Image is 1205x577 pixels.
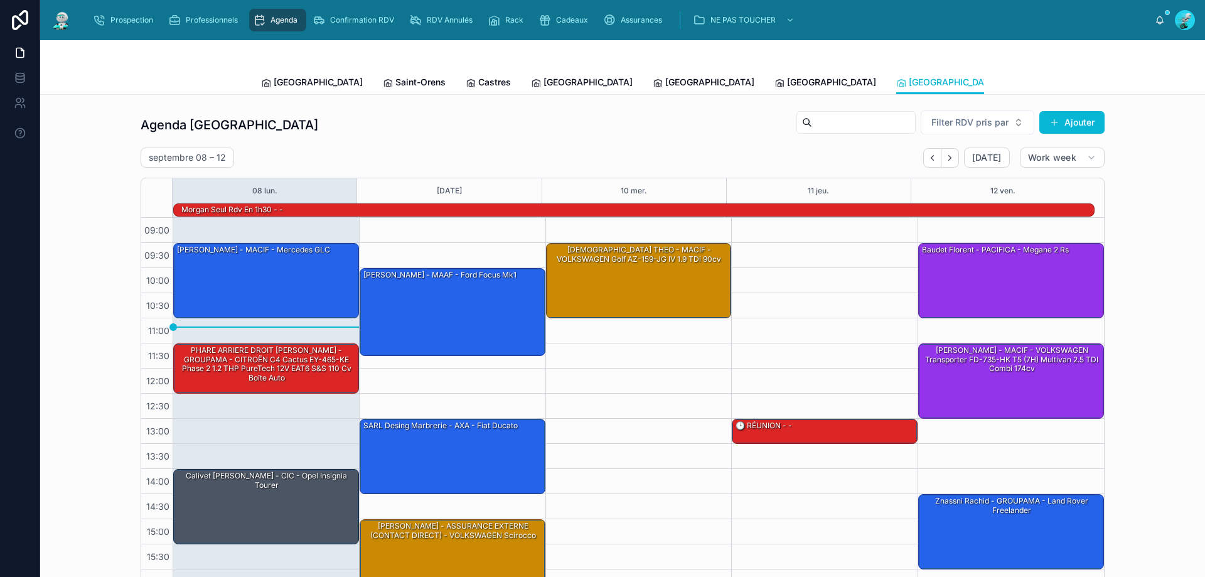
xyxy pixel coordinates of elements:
span: [GEOGRAPHIC_DATA] [909,76,998,89]
div: PHARE ARRIERE DROIT [PERSON_NAME] - GROUPAMA - CITROËN C4 Cactus EY-465-KE Phase 2 1.2 THP PureTe... [174,344,358,393]
a: Agenda [249,9,306,31]
div: Znassni Rachid - GROUPAMA - Land Rover freelander [921,495,1103,516]
div: [DEMOGRAPHIC_DATA] THEO - MACIF - VOLKSWAGEN Golf AZ-159-JG IV 1.9 TDi 90cv [547,244,731,318]
span: [GEOGRAPHIC_DATA] [544,76,633,89]
div: Morgan seul rdv en 1h30 - - [180,203,284,216]
span: Agenda [270,15,297,25]
a: Castres [466,71,511,96]
button: 11 jeu. [808,178,829,203]
a: Confirmation RDV [309,9,403,31]
span: Saint-Orens [395,76,446,89]
div: 🕒 RÉUNION - - [734,420,793,431]
button: [DATE] [964,148,1010,168]
span: 13:00 [143,426,173,436]
div: [PERSON_NAME] - ASSURANCE EXTERNE (CONTACT DIRECT) - VOLKSWAGEN Scirocco [362,520,544,541]
span: 14:00 [143,476,173,487]
span: Prospection [110,15,153,25]
span: 14:30 [143,501,173,512]
button: Next [941,148,959,168]
span: Cadeaux [556,15,588,25]
a: RDV Annulés [405,9,481,31]
div: [PERSON_NAME] - MAAF - Ford focus mk1 [362,269,518,281]
div: [PERSON_NAME] - MACIF - Mercedes GLC [176,244,331,256]
button: Select Button [921,111,1034,134]
span: [DATE] [972,152,1002,163]
span: 15:00 [144,526,173,537]
a: [GEOGRAPHIC_DATA] [896,71,998,95]
span: Rack [505,15,523,25]
span: 11:00 [145,325,173,336]
button: Back [923,148,941,168]
span: [GEOGRAPHIC_DATA] [274,76,363,89]
div: [PERSON_NAME] - MACIF - VOLKSWAGEN Transporter FD-735-HK T5 (7H) Multivan 2.5 TDI Combi 174cv [921,345,1103,374]
span: Assurances [621,15,662,25]
span: Confirmation RDV [330,15,394,25]
a: Prospection [89,9,162,31]
button: 10 mer. [621,178,647,203]
button: 12 ven. [990,178,1015,203]
div: scrollable content [83,6,1155,34]
div: Znassni Rachid - GROUPAMA - Land Rover freelander [919,495,1103,569]
h1: Agenda [GEOGRAPHIC_DATA] [141,116,318,134]
span: 11:30 [145,350,173,361]
h2: septembre 08 – 12 [149,151,226,164]
div: Calivet [PERSON_NAME] - CIC - opel insignia tourer [174,470,358,544]
a: [GEOGRAPHIC_DATA] [774,71,876,96]
div: PHARE ARRIERE DROIT [PERSON_NAME] - GROUPAMA - CITROËN C4 Cactus EY-465-KE Phase 2 1.2 THP PureTe... [176,345,358,384]
button: [DATE] [437,178,462,203]
a: Cadeaux [535,9,597,31]
span: 15:30 [144,551,173,562]
div: Morgan seul rdv en 1h30 - - [180,204,284,215]
a: Professionnels [164,9,247,31]
span: 09:30 [141,250,173,261]
div: Calivet [PERSON_NAME] - CIC - opel insignia tourer [176,470,358,491]
div: [PERSON_NAME] - MACIF - VOLKSWAGEN Transporter FD-735-HK T5 (7H) Multivan 2.5 TDI Combi 174cv [919,344,1103,418]
a: NE PAS TOUCHER [689,9,801,31]
div: Baudet Florent - PACIFICA - Megane 2 rs [919,244,1103,318]
span: 09:00 [141,225,173,235]
button: Work week [1020,148,1105,168]
a: Rack [484,9,532,31]
span: 13:30 [143,451,173,461]
span: 12:30 [143,401,173,411]
a: [GEOGRAPHIC_DATA] [261,71,363,96]
a: Saint-Orens [383,71,446,96]
img: App logo [50,10,73,30]
button: Ajouter [1039,111,1105,134]
span: RDV Annulés [427,15,473,25]
a: [GEOGRAPHIC_DATA] [531,71,633,96]
div: [PERSON_NAME] - MAAF - Ford focus mk1 [360,269,545,355]
span: Work week [1028,152,1076,163]
span: 10:00 [143,275,173,286]
div: Baudet Florent - PACIFICA - Megane 2 rs [921,244,1070,256]
div: SARL Desing Marbrerie - AXA - Fiat ducato [362,420,519,431]
span: Professionnels [186,15,238,25]
a: Assurances [599,9,671,31]
a: [GEOGRAPHIC_DATA] [653,71,754,96]
span: Castres [478,76,511,89]
div: [PERSON_NAME] - MACIF - Mercedes GLC [174,244,358,318]
div: 🕒 RÉUNION - - [732,419,917,443]
span: 12:00 [143,375,173,386]
span: Filter RDV pris par [931,116,1009,129]
span: [GEOGRAPHIC_DATA] [665,76,754,89]
span: 10:30 [143,300,173,311]
span: NE PAS TOUCHER [710,15,776,25]
button: 08 lun. [252,178,277,203]
div: SARL Desing Marbrerie - AXA - Fiat ducato [360,419,545,493]
div: [DEMOGRAPHIC_DATA] THEO - MACIF - VOLKSWAGEN Golf AZ-159-JG IV 1.9 TDi 90cv [549,244,731,265]
span: [GEOGRAPHIC_DATA] [787,76,876,89]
